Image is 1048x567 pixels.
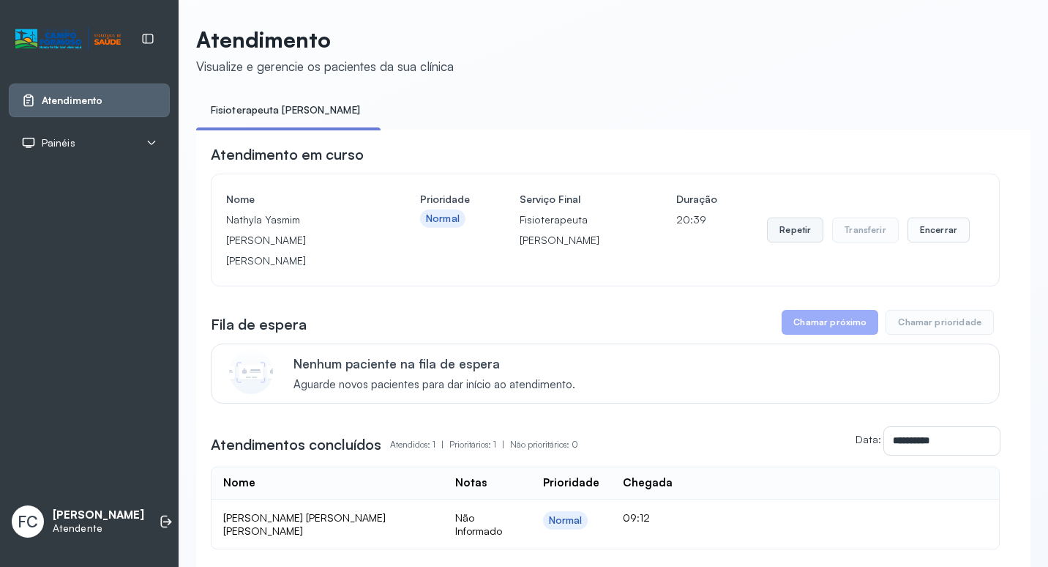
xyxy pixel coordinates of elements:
[211,434,381,455] h3: Atendimentos concluídos
[293,356,575,371] p: Nenhum paciente na fila de espera
[211,144,364,165] h3: Atendimento em curso
[856,433,881,445] label: Data:
[420,189,470,210] h4: Prioridade
[211,314,307,335] h3: Fila de espera
[196,59,454,74] div: Visualize e gerencie os pacientes da sua clínica
[226,210,370,271] p: Nathyla Yasmim [PERSON_NAME] [PERSON_NAME]
[223,476,255,490] div: Nome
[543,476,599,490] div: Prioridade
[520,189,626,210] h4: Serviço Final
[21,93,157,108] a: Atendimento
[42,137,75,149] span: Painéis
[767,218,823,242] button: Repetir
[623,476,673,490] div: Chegada
[676,189,717,210] h4: Duração
[623,511,650,524] span: 09:12
[53,522,144,535] p: Atendente
[390,434,449,455] p: Atendidos: 1
[53,508,144,522] p: [PERSON_NAME]
[42,94,102,107] span: Atendimento
[441,439,443,450] span: |
[196,26,454,53] p: Atendimento
[226,189,370,210] h4: Nome
[502,439,504,450] span: |
[782,310,878,335] button: Chamar próximo
[15,27,121,51] img: Logotipo do estabelecimento
[510,434,578,455] p: Não prioritários: 0
[293,378,575,392] span: Aguarde novos pacientes para dar início ao atendimento.
[426,212,460,225] div: Normal
[455,476,487,490] div: Notas
[455,511,502,537] span: Não Informado
[196,98,375,122] a: Fisioterapeuta [PERSON_NAME]
[832,218,899,242] button: Transferir
[549,514,583,527] div: Normal
[520,210,626,251] p: Fisioterapeuta [PERSON_NAME]
[449,434,510,455] p: Prioritários: 1
[676,210,717,230] p: 20:39
[223,511,386,537] span: [PERSON_NAME] [PERSON_NAME] [PERSON_NAME]
[229,350,273,394] img: Imagem de CalloutCard
[886,310,994,335] button: Chamar prioridade
[907,218,970,242] button: Encerrar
